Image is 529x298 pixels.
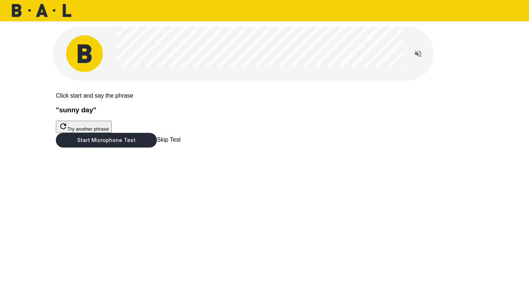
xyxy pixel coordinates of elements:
h3: " sunny day " [56,106,473,114]
img: bal_avatar.png [66,35,103,72]
button: Start Microphone Test [56,133,157,148]
span: Skip Test [157,137,181,143]
button: Read questions aloud [411,46,425,61]
button: Try another phrase [56,121,112,133]
p: Click start and say the phrase [56,92,473,99]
